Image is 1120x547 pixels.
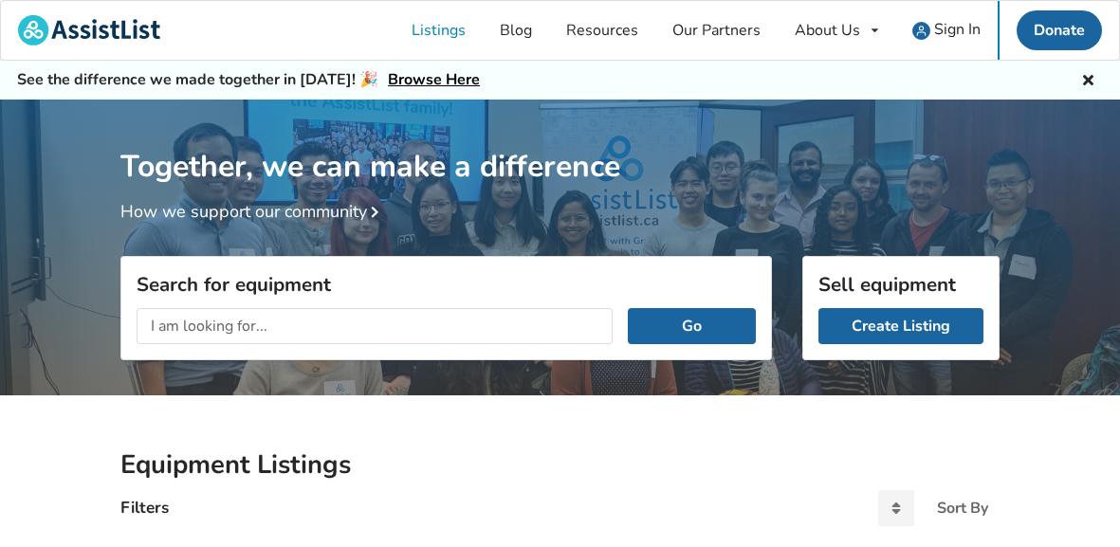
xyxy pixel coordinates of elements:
[137,308,613,344] input: I am looking for...
[655,1,778,60] a: Our Partners
[934,19,981,40] span: Sign In
[18,15,160,46] img: assistlist-logo
[818,308,983,344] a: Create Listing
[912,22,930,40] img: user icon
[137,272,756,297] h3: Search for equipment
[795,23,860,38] div: About Us
[120,100,1000,186] h1: Together, we can make a difference
[120,200,386,223] a: How we support our community
[549,1,655,60] a: Resources
[937,501,988,516] div: Sort By
[818,272,983,297] h3: Sell equipment
[17,70,480,90] h5: See the difference we made together in [DATE]! 🎉
[483,1,549,60] a: Blog
[120,497,169,519] h4: Filters
[1017,10,1102,50] a: Donate
[120,448,1000,482] h2: Equipment Listings
[895,1,998,60] a: user icon Sign In
[628,308,756,344] button: Go
[395,1,483,60] a: Listings
[388,69,480,90] a: Browse Here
